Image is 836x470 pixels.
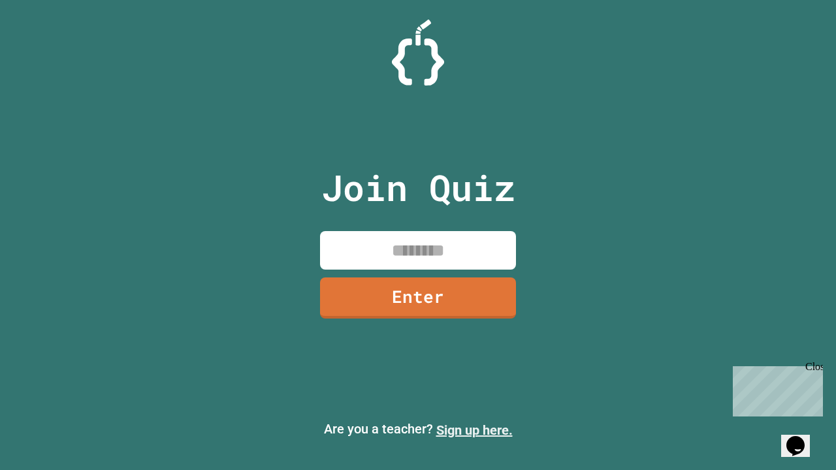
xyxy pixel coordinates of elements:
div: Chat with us now!Close [5,5,90,83]
img: Logo.svg [392,20,444,86]
p: Join Quiz [321,161,515,215]
iframe: chat widget [781,418,823,457]
p: Are you a teacher? [10,419,826,440]
a: Enter [320,277,516,319]
iframe: chat widget [728,361,823,416]
a: Sign up here. [436,422,513,438]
